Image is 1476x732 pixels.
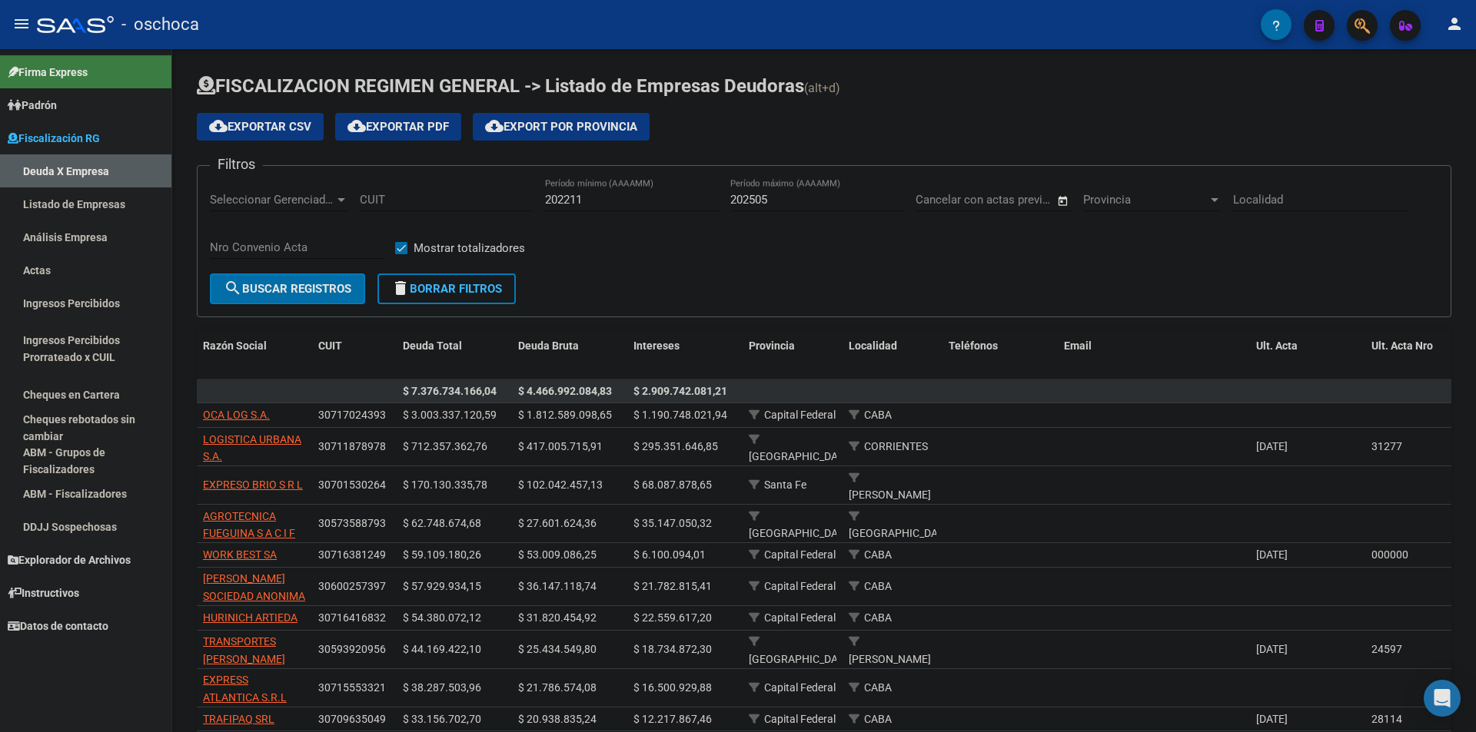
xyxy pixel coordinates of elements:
span: Deuda Total [403,340,462,352]
span: 30600257397 [318,580,386,592]
span: Export por Provincia [485,120,637,134]
span: CABA [864,713,892,725]
span: WORK BEST SA [203,548,277,561]
mat-icon: cloud_download [485,117,504,135]
span: Santa Fe [764,479,806,491]
span: $ 295.351.646,85 [633,440,718,452]
span: Padrón [8,97,57,114]
mat-icon: delete [391,279,410,297]
span: CABA [864,548,892,561]
span: $ 712.357.362,76 [403,440,487,452]
span: FISCALIZACION REGIMEN GENERAL -> Listado de Empresas Deudoras [197,75,804,97]
span: Localidad [849,340,897,352]
span: Instructivos [8,585,79,601]
span: $ 57.929.934,15 [403,580,481,592]
datatable-header-cell: Deuda Bruta [512,330,627,380]
span: $ 21.786.574,08 [518,681,597,694]
span: Razón Social [203,340,267,352]
span: $ 20.938.835,24 [518,713,597,725]
datatable-header-cell: Deuda Total [397,330,512,380]
datatable-header-cell: Razón Social [197,330,312,380]
span: CORRIENTES [864,440,928,452]
span: Explorador de Archivos [8,551,131,568]
span: Capital Federal [764,713,836,725]
h3: Filtros [210,154,263,175]
span: $ 417.005.715,91 [518,440,603,452]
span: AGROTECNICA FUEGUINA S A C I F [203,510,295,540]
span: $ 2.909.742.081,21 [633,385,727,397]
span: Ult. Acta Nro [1371,340,1433,352]
span: $ 68.087.878,65 [633,479,712,491]
span: CABA [864,681,892,694]
span: $ 6.100.094,01 [633,548,706,561]
span: $ 31.820.454,92 [518,611,597,624]
span: $ 62.748.674,68 [403,517,481,529]
span: 30573588793 [318,517,386,529]
span: Provincia [749,340,795,352]
button: Buscar Registros [210,273,365,304]
span: EXPRESO BRIO S R L [203,479,303,491]
span: $ 33.156.702,70 [403,713,481,725]
span: Datos de contacto [8,618,108,634]
datatable-header-cell: Localidad [843,330,942,380]
span: Capital Federal [764,548,836,561]
span: $ 1.812.589.098,65 [518,409,612,421]
span: 30717024393 [318,409,386,421]
span: $ 59.109.180,26 [403,548,481,561]
span: Seleccionar Gerenciador [210,193,334,207]
span: OCA LOG S.A. [203,409,270,421]
span: Capital Federal [764,580,836,592]
span: Mostrar totalizadores [414,239,525,257]
span: $ 36.147.118,74 [518,580,597,592]
span: $ 53.009.086,25 [518,548,597,561]
span: 31277 [1371,440,1402,452]
span: 24597 [1371,643,1402,655]
span: Exportar CSV [209,120,311,134]
span: [DATE] [1256,643,1288,655]
span: $ 7.376.734.166,04 [403,385,497,397]
span: HURINICH ARTIEDA [203,611,298,624]
button: Export por Provincia [473,113,650,141]
span: [DATE] [1256,440,1288,452]
span: TRANSPORTES [PERSON_NAME] SOCIEDAD ANONIMA [203,635,305,683]
span: [PERSON_NAME] NORTE [849,653,931,683]
datatable-header-cell: Email [1058,330,1250,380]
span: 30593920956 [318,643,386,655]
span: $ 21.782.815,41 [633,580,712,592]
span: [PERSON_NAME] SOCIEDAD ANONIMA [203,572,305,602]
span: $ 16.500.929,88 [633,681,712,694]
span: [GEOGRAPHIC_DATA] [749,450,853,462]
span: CABA [864,580,892,592]
span: TRAFIPAQ SRL [203,713,274,725]
span: $ 102.042.457,13 [518,479,603,491]
span: $ 3.003.337.120,59 [403,409,497,421]
span: CABA [864,409,892,421]
span: Exportar PDF [347,120,449,134]
span: 30715553321 [318,681,386,694]
mat-icon: search [224,279,242,297]
span: [GEOGRAPHIC_DATA] [849,527,952,539]
datatable-header-cell: CUIT [312,330,397,380]
datatable-header-cell: Provincia [743,330,843,380]
span: Capital Federal [764,681,836,694]
span: $ 54.380.072,12 [403,611,481,624]
span: Buscar Registros [224,282,351,296]
span: 30711878978 [318,440,386,452]
span: (alt+d) [804,81,840,95]
span: 000000 [1371,548,1408,561]
span: Firma Express [8,64,88,81]
mat-icon: cloud_download [347,117,366,135]
span: 28114 [1371,713,1402,725]
div: Open Intercom Messenger [1424,680,1461,717]
span: $ 27.601.624,36 [518,517,597,529]
span: [GEOGRAPHIC_DATA] [749,527,853,539]
mat-icon: person [1445,15,1464,33]
span: $ 35.147.050,32 [633,517,712,529]
span: $ 12.217.867,46 [633,713,712,725]
span: EXPRESS ATLANTICA S.R.L [203,674,287,704]
span: Email [1064,340,1092,352]
span: CUIT [318,340,342,352]
datatable-header-cell: Intereses [627,330,743,380]
span: [DATE] [1256,548,1288,561]
datatable-header-cell: Teléfonos [942,330,1058,380]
